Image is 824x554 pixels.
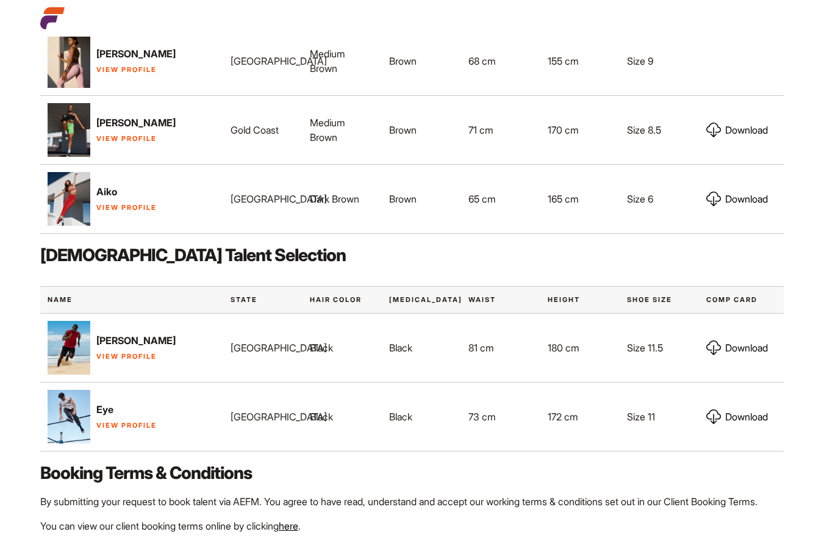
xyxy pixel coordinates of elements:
p: By submitting your request to book talent via AEFM. You agree to have read, understand and accept... [40,494,784,509]
div: [GEOGRAPHIC_DATA] [223,44,303,78]
div: Medium Brown [303,37,382,85]
strong: Aiko [96,185,117,198]
div: 165 cm [540,182,620,216]
p: You can view our client booking terms online by clicking . [40,519,784,533]
div: Waist [461,286,540,314]
div: [GEOGRAPHIC_DATA] [223,182,303,216]
strong: [PERSON_NAME] [96,334,176,347]
img: download.svg [706,340,721,355]
div: 73 cm [461,400,540,434]
div: Size 6 [620,182,699,216]
div: Height [540,286,620,314]
div: Medium Brown [303,106,382,154]
h3: Booking Terms & Conditions [40,461,784,484]
img: download.svg [706,192,721,206]
img: Aiko Queenslands fitness yoga specialist dancing 1 [48,171,90,226]
img: download.svg [706,123,721,137]
a: View Profile [96,65,157,74]
div: Black [382,331,461,365]
div: Black [382,400,461,434]
div: Black [303,331,382,365]
div: 81 cm [461,331,540,365]
a: View Profile [96,421,157,430]
div: Hair Color [303,286,382,314]
div: Size 8.5 [620,113,699,147]
a: View Profile [96,203,157,212]
div: 68 cm [461,44,540,78]
a: here [279,520,298,532]
div: 172 cm [540,400,620,434]
div: 71 cm [461,113,540,147]
a: Download [706,409,768,424]
a: Download [706,340,768,355]
a: Download [706,192,768,206]
div: Comp Card [699,286,803,314]
div: [GEOGRAPHIC_DATA] [223,331,303,365]
div: Gold Coast [223,113,303,147]
div: Brown [382,113,461,147]
a: View Profile [96,352,157,361]
div: 155 cm [540,44,620,78]
div: [GEOGRAPHIC_DATA] [223,400,303,434]
div: Brown [382,44,461,78]
a: View Profile [96,134,157,143]
img: cropped-aefm-brand-fav-22-square.png [40,6,65,31]
div: Dark Brown [303,182,382,216]
strong: Eye [96,403,113,415]
div: 170 cm [540,113,620,147]
div: Black [303,400,382,434]
div: 65 cm [461,182,540,216]
a: Download [706,123,768,137]
strong: [PERSON_NAME] [96,48,176,60]
img: Uvntitled 6 [48,103,90,157]
div: Size 11.5 [620,331,699,365]
div: Size 9 [620,44,699,78]
strong: [PERSON_NAME] [96,117,176,129]
div: [MEDICAL_DATA] [382,286,461,314]
img: download.svg [706,409,721,424]
div: Shoe Size [620,286,699,314]
div: Name [40,286,223,314]
div: Brown [382,182,461,216]
img: Bobby-T-running-in-hot-sand-on-Queensland-beach [48,320,90,375]
div: Size 11 [620,400,699,434]
div: 180 cm [540,331,620,365]
h3: [DEMOGRAPHIC_DATA] Talent Selection [40,243,784,267]
div: State [223,286,303,314]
